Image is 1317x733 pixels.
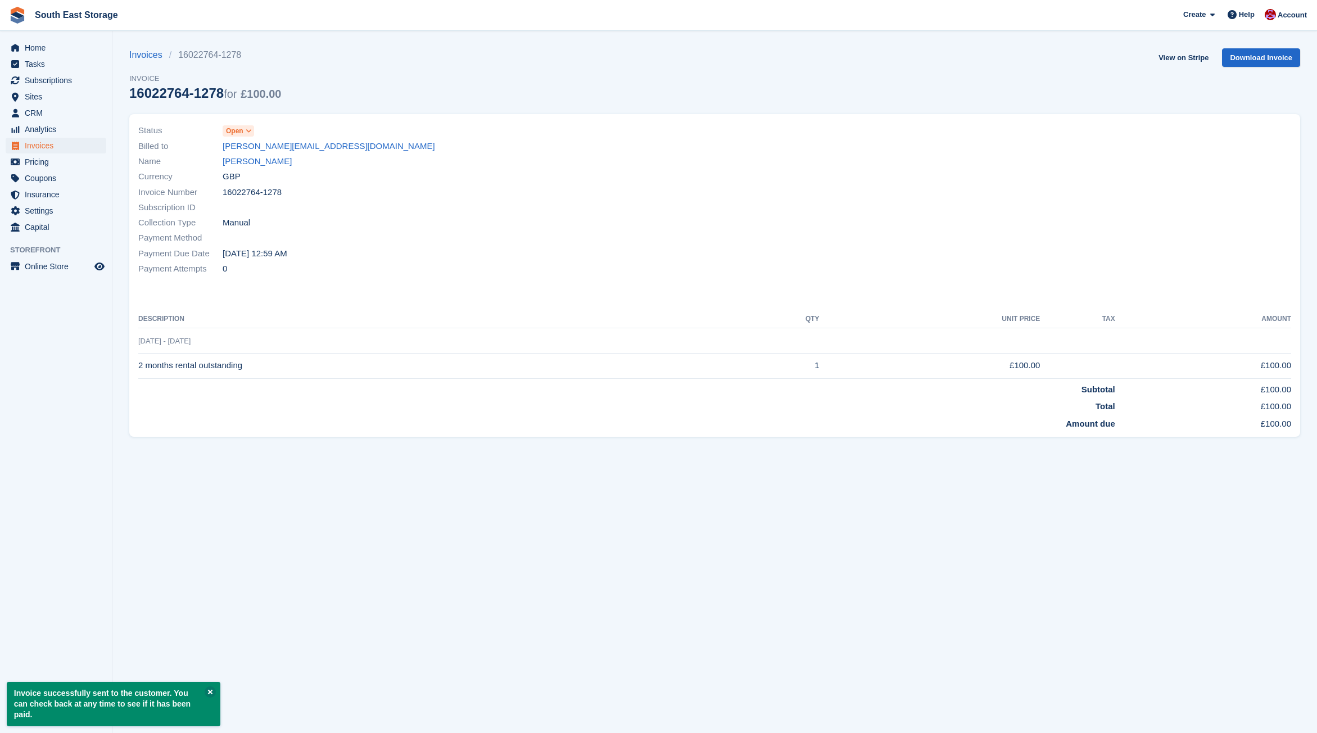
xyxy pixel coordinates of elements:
span: CRM [25,105,92,121]
span: Capital [25,219,92,235]
span: Home [25,40,92,56]
strong: Subtotal [1081,384,1115,394]
a: [PERSON_NAME][EMAIL_ADDRESS][DOMAIN_NAME] [223,140,435,153]
a: Invoices [129,48,169,62]
span: Subscriptions [25,73,92,88]
a: [PERSON_NAME] [223,155,292,168]
td: £100.00 [1115,413,1291,431]
span: Sites [25,89,92,105]
span: Insurance [25,187,92,202]
span: Subscription ID [138,201,223,214]
span: Payment Method [138,232,223,245]
span: Coupons [25,170,92,186]
span: GBP [223,170,241,183]
a: menu [6,170,106,186]
a: menu [6,138,106,153]
strong: Total [1096,401,1115,411]
th: Unit Price [820,310,1040,328]
span: Create [1183,9,1206,20]
td: £100.00 [820,353,1040,378]
span: Name [138,155,223,168]
th: Description [138,310,739,328]
a: Download Invoice [1222,48,1300,67]
span: Pricing [25,154,92,170]
a: menu [6,73,106,88]
span: Payment Attempts [138,263,223,275]
a: menu [6,40,106,56]
span: Currency [138,170,223,183]
a: menu [6,56,106,72]
a: menu [6,154,106,170]
a: View on Stripe [1154,48,1213,67]
span: Manual [223,216,250,229]
span: Payment Due Date [138,247,223,260]
a: menu [6,105,106,121]
td: 1 [739,353,819,378]
a: menu [6,203,106,219]
span: for [224,88,237,100]
span: 16022764-1278 [223,186,282,199]
a: South East Storage [30,6,123,24]
span: Storefront [10,245,112,256]
span: Collection Type [138,216,223,229]
span: Account [1278,10,1307,21]
th: Tax [1040,310,1115,328]
th: Amount [1115,310,1291,328]
th: QTY [739,310,819,328]
span: 0 [223,263,227,275]
div: 16022764-1278 [129,85,281,101]
td: £100.00 [1115,353,1291,378]
span: Help [1239,9,1255,20]
span: Online Store [25,259,92,274]
strong: Amount due [1066,419,1115,428]
a: menu [6,219,106,235]
span: £100.00 [241,88,281,100]
a: Preview store [93,260,106,273]
span: Tasks [25,56,92,72]
a: menu [6,121,106,137]
td: £100.00 [1115,396,1291,413]
span: Status [138,124,223,137]
span: Analytics [25,121,92,137]
a: menu [6,259,106,274]
a: menu [6,89,106,105]
span: Open [226,126,243,136]
img: Roger Norris [1265,9,1276,20]
span: [DATE] - [DATE] [138,337,191,345]
a: menu [6,187,106,202]
time: 2025-09-30 23:59:59 UTC [223,247,287,260]
a: Open [223,124,254,137]
span: Invoices [25,138,92,153]
span: Settings [25,203,92,219]
span: Invoice Number [138,186,223,199]
nav: breadcrumbs [129,48,281,62]
span: Billed to [138,140,223,153]
img: stora-icon-8386f47178a22dfd0bd8f6a31ec36ba5ce8667c1dd55bd0f319d3a0aa187defe.svg [9,7,26,24]
span: Invoice [129,73,281,84]
td: 2 months rental outstanding [138,353,739,378]
p: Invoice successfully sent to the customer. You can check back at any time to see if it has been p... [7,682,220,726]
td: £100.00 [1115,378,1291,396]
